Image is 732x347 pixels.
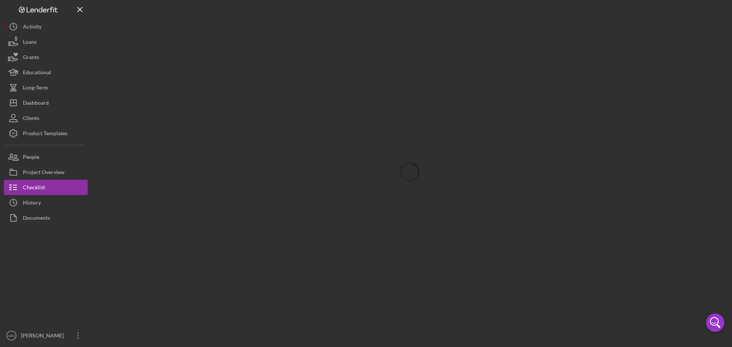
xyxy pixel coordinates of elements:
button: Dashboard [4,95,88,110]
text: MN [9,334,14,338]
div: Checklist [23,180,45,197]
button: Educational [4,65,88,80]
button: Product Templates [4,126,88,141]
div: [PERSON_NAME] [19,328,69,345]
div: Dashboard [23,95,49,112]
div: Grants [23,50,39,67]
button: Long-Term [4,80,88,95]
button: MN[PERSON_NAME] [4,328,88,343]
div: Clients [23,110,39,128]
div: Loans [23,34,37,51]
div: Educational [23,65,51,82]
div: Product Templates [23,126,67,143]
div: History [23,195,41,212]
button: Activity [4,19,88,34]
button: Grants [4,50,88,65]
button: History [4,195,88,210]
div: People [23,149,39,166]
button: Documents [4,210,88,225]
button: Clients [4,110,88,126]
button: Project Overview [4,165,88,180]
button: People [4,149,88,165]
button: Checklist [4,180,88,195]
div: Documents [23,210,50,227]
div: Long-Term [23,80,48,97]
div: Project Overview [23,165,64,182]
div: Activity [23,19,42,36]
div: Open Intercom Messenger [706,313,724,332]
button: Loans [4,34,88,50]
